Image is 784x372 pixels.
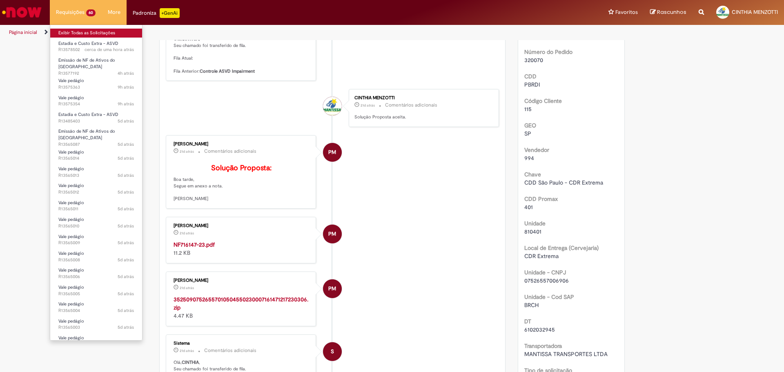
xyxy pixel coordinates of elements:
[50,334,142,349] a: Aberto R13565001 : Vale pedágio
[174,341,310,346] div: Sistema
[50,215,142,230] a: Aberto R13565010 : Vale pedágio
[524,301,539,309] span: BRCH
[524,277,569,284] span: 07526557006906
[50,94,142,109] a: Aberto R13575354 : Vale pedágio
[118,257,134,263] time: 25/09/2025 07:39:03
[524,326,555,333] span: 6102032945
[174,296,308,311] a: 35250907526557010504550230007161471217230306.zip
[118,84,134,90] time: 29/09/2025 09:33:48
[174,142,310,147] div: [PERSON_NAME]
[58,257,134,263] span: R13565008
[85,47,134,53] span: cerca de uma hora atrás
[58,240,134,246] span: R13565009
[524,252,559,260] span: CDR Extrema
[108,8,120,16] span: More
[182,359,199,365] b: CINTHIA
[180,348,194,353] time: 09/09/2025 10:21:29
[86,9,96,16] span: 60
[328,143,336,162] span: PM
[50,76,142,91] a: Aberto R13575363 : Vale pedágio
[58,155,134,162] span: R13565014
[118,257,134,263] span: 5d atrás
[328,224,336,244] span: PM
[118,223,134,229] time: 25/09/2025 07:40:11
[524,48,572,56] b: Número do Pedido
[323,279,342,298] div: Paola Machado
[615,8,638,16] span: Favoritos
[58,101,134,107] span: R13575354
[174,241,310,257] div: 11.2 KB
[58,274,134,280] span: R13565006
[328,279,336,298] span: PM
[361,103,375,108] span: 21d atrás
[118,70,134,76] time: 29/09/2025 14:19:14
[180,348,194,353] span: 21d atrás
[118,291,134,297] span: 5d atrás
[361,103,375,108] time: 09/09/2025 15:25:35
[58,335,84,341] span: Vale pedágio
[58,200,84,206] span: Vale pedágio
[331,342,334,361] span: S
[524,73,537,80] b: CDD
[180,285,194,290] span: 21d atrás
[9,29,37,36] a: Página inicial
[58,267,84,273] span: Vale pedágio
[174,295,310,320] div: 4.47 KB
[58,206,134,212] span: R13565011
[58,70,134,77] span: R13577192
[1,4,43,20] img: ServiceNow
[174,241,215,248] a: NF716147-23.pdf
[58,172,134,179] span: R13565013
[50,283,142,298] a: Aberto R13565005 : Vale pedágio
[118,307,134,314] time: 25/09/2025 07:37:50
[50,39,142,54] a: Aberto R13578502 : Estadia e Custo Extra - ASVD
[58,301,84,307] span: Vale pedágio
[118,172,134,178] span: 5d atrás
[524,122,536,129] b: GEO
[118,118,134,124] span: 5d atrás
[50,249,142,264] a: Aberto R13565008 : Vale pedágio
[50,165,142,180] a: Aberto R13565013 : Vale pedágio
[118,223,134,229] span: 5d atrás
[118,70,134,76] span: 4h atrás
[50,300,142,315] a: Aberto R13565004 : Vale pedágio
[174,278,310,283] div: [PERSON_NAME]
[56,8,85,16] span: Requisições
[118,189,134,195] span: 5d atrás
[50,266,142,281] a: Aberto R13565006 : Vale pedágio
[50,56,142,74] a: Aberto R13577192 : Emissão de NF de Ativos do ASVD
[118,172,134,178] time: 25/09/2025 07:41:31
[657,8,686,16] span: Rascunhos
[58,78,84,84] span: Vale pedágio
[133,8,180,18] div: Padroniza
[524,105,532,113] span: 115
[174,36,310,74] p: Olá, , Seu chamado foi transferido de fila. Fila Atual: Fila Anterior:
[524,179,603,186] span: CDD São Paulo - CDR Extrema
[524,195,558,203] b: CDD Promax
[118,291,134,297] time: 25/09/2025 07:38:15
[58,128,115,141] span: Emissão de NF de Ativos do [GEOGRAPHIC_DATA]
[58,95,84,101] span: Vale pedágio
[58,234,84,240] span: Vale pedágio
[50,181,142,196] a: Aberto R13565012 : Vale pedágio
[174,223,310,228] div: [PERSON_NAME]
[50,148,142,163] a: Aberto R13565014 : Vale pedágio
[58,324,134,331] span: R13565003
[174,164,310,202] p: Boa tarde, Segue em anexo a nota. [PERSON_NAME]
[524,244,599,252] b: Local de Entrega (Cervejaria)
[180,231,194,236] span: 21d atrás
[524,56,543,64] span: 320070
[58,166,84,172] span: Vale pedágio
[58,223,134,229] span: R13565010
[118,155,134,161] span: 5d atrás
[58,189,134,196] span: R13565012
[524,130,531,137] span: SP
[118,189,134,195] time: 25/09/2025 07:41:08
[58,318,84,324] span: Vale pedágio
[58,216,84,223] span: Vale pedágio
[58,57,115,70] span: Emissão de NF de Ativos do [GEOGRAPHIC_DATA]
[180,149,194,154] span: 21d atrás
[524,220,546,227] b: Unidade
[650,9,686,16] a: Rascunhos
